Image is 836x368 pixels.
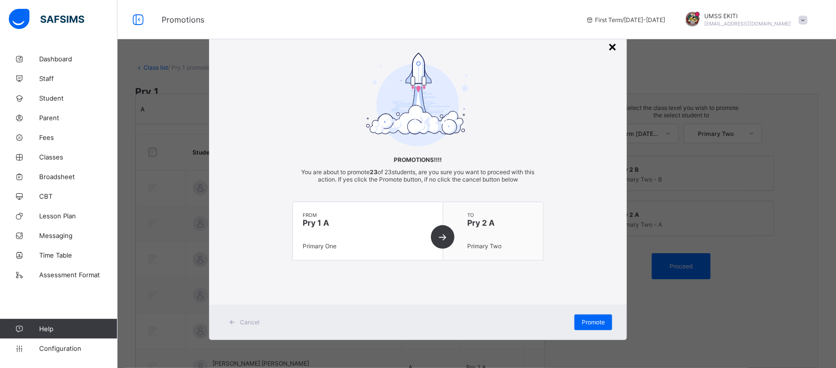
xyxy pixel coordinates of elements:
span: Primary One [303,242,336,250]
span: Lesson Plan [39,212,118,220]
span: UMSS EKITI [705,12,791,20]
span: from [303,212,432,218]
span: [EMAIL_ADDRESS][DOMAIN_NAME] [705,21,791,26]
span: Pry 2 A [468,218,533,228]
span: Promote [582,318,605,326]
span: Pry 1 A [303,218,432,228]
span: Staff [39,75,118,82]
span: Cancel [240,318,260,326]
div: UMSSEKITI [675,12,812,28]
span: CBT [39,192,118,200]
img: safsims [9,9,84,29]
span: session/term information [586,16,666,24]
span: Fees [39,133,118,141]
span: Classes [39,153,118,161]
span: Assessment Format [39,271,118,279]
span: Dashboard [39,55,118,63]
span: Time Table [39,251,118,259]
span: to [468,212,533,218]
b: 23 [370,168,378,176]
span: Promotions [162,15,571,25]
span: Messaging [39,232,118,239]
span: You are about to promote of 23 students, are you sure you want to proceed with this action. If ye... [302,168,535,183]
span: Promotions!!!! [292,156,543,163]
span: Student [39,94,118,102]
span: Configuration [39,344,117,352]
span: Parent [39,114,118,122]
img: take-off-ready.7d5f222c871c783a555a8f88bc8e2a46.svg [366,53,470,146]
span: Primary Two [468,242,502,250]
span: Broadsheet [39,173,118,181]
div: × [608,38,617,54]
span: Help [39,325,117,333]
